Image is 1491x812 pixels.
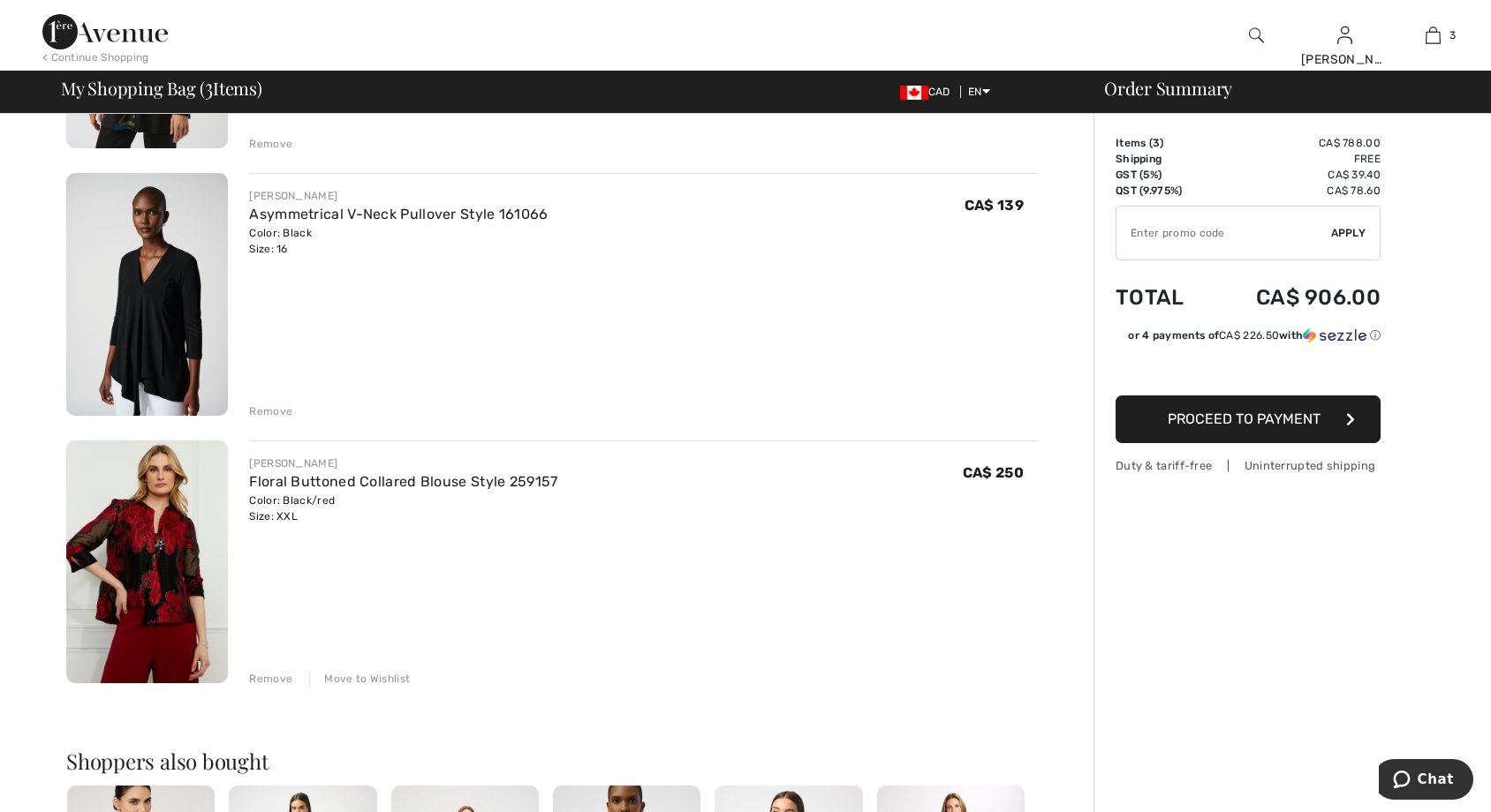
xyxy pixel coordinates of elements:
div: [PERSON_NAME] [249,455,557,471]
span: CA$ 226.50 [1219,329,1279,342]
div: Remove [249,671,292,687]
div: or 4 payments ofCA$ 226.50withSezzle Click to learn more about Sezzle [1116,327,1381,350]
span: Apply [1331,225,1366,241]
a: Floral Buttoned Collared Blouse Style 259157 [249,473,557,490]
span: 3 [1153,137,1160,149]
div: or 4 payments of with [1128,327,1381,343]
td: CA$ 788.00 [1209,135,1381,151]
img: Asymmetrical V-Neck Pullover Style 161066 [66,173,228,416]
img: Canadian Dollar [900,86,928,100]
td: GST (5%) [1116,167,1209,183]
img: My Bag [1426,25,1441,46]
div: < Continue Shopping [42,49,149,65]
button: Proceed to Payment [1116,395,1381,443]
td: Total [1116,267,1209,327]
span: Proceed to Payment [1168,410,1321,427]
span: 3 [1449,27,1456,43]
td: Free [1209,151,1381,167]
td: Items ( ) [1116,135,1209,151]
span: EN [968,86,990,98]
input: Promo code [1116,207,1331,259]
div: [PERSON_NAME] [1301,50,1388,69]
td: Shipping [1116,151,1209,167]
div: Remove [249,136,292,152]
td: QST (9.975%) [1116,183,1209,199]
div: Color: Black/red Size: XXL [249,492,557,524]
iframe: Opens a widget where you can chat to one of our agents [1379,759,1473,803]
img: Sezzle [1303,327,1366,343]
span: 3 [205,75,213,98]
span: CA$ 139 [965,197,1024,214]
img: My Info [1337,25,1352,46]
img: 1ère Avenue [42,14,168,49]
div: Color: Black Size: 16 [249,225,548,257]
span: CAD [900,86,957,98]
h2: Shoppers also bought [66,750,1038,771]
iframe: PayPal-paypal [1116,350,1381,389]
div: Order Summary [1083,79,1480,97]
div: Duty & tariff-free | Uninterrupted shipping [1116,457,1381,474]
a: Asymmetrical V-Neck Pullover Style 161066 [249,206,548,222]
img: search the website [1249,25,1264,46]
a: Sign In [1337,26,1352,43]
div: [PERSON_NAME] [249,188,548,204]
td: CA$ 78.60 [1209,183,1381,199]
div: Move to Wishlist [309,671,410,687]
a: 3 [1389,25,1476,46]
td: CA$ 39.40 [1209,167,1381,183]
div: Remove [249,403,292,419]
span: My Shopping Bag ( Items) [61,79,262,97]
span: CA$ 250 [963,464,1024,481]
img: Floral Buttoned Collared Blouse Style 259157 [66,440,228,683]
td: CA$ 906.00 [1209,267,1381,327]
